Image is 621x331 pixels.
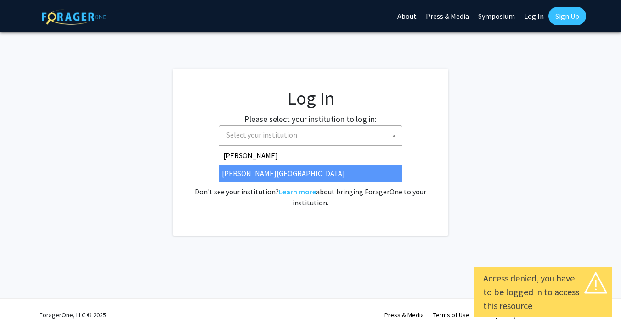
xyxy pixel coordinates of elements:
[384,311,424,319] a: Press & Media
[219,165,402,182] li: [PERSON_NAME][GEOGRAPHIC_DATA]
[221,148,400,163] input: Search
[223,126,402,144] span: Select your institution
[433,311,469,319] a: Terms of Use
[244,113,377,125] label: Please select your institution to log in:
[226,130,297,139] span: Select your institution
[42,9,106,25] img: ForagerOne Logo
[219,125,402,146] span: Select your institution
[279,187,316,196] a: Learn more about bringing ForagerOne to your institution
[40,299,106,331] div: ForagerOne, LLC © 2025
[191,87,430,109] h1: Log In
[548,7,586,25] a: Sign Up
[483,271,603,313] div: Access denied, you have to be logged in to access this resource
[191,164,430,208] div: No account? . Don't see your institution? about bringing ForagerOne to your institution.
[7,290,39,324] iframe: Chat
